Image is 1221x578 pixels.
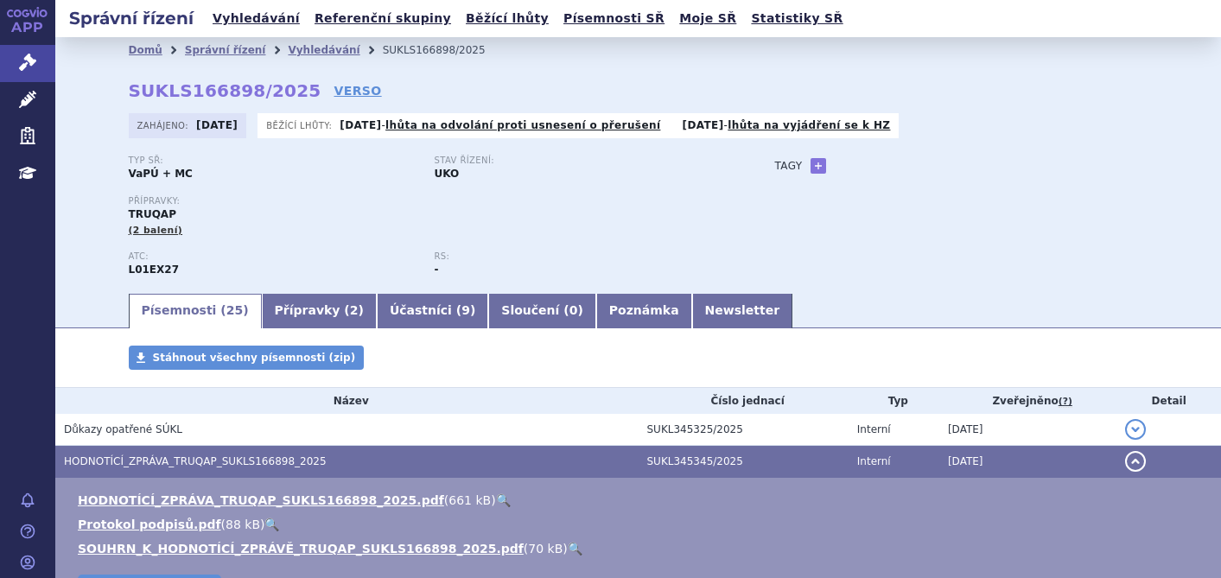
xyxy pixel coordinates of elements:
[639,414,849,446] td: SUKL345325/2025
[1059,396,1072,408] abbr: (?)
[185,44,266,56] a: Správní řízení
[64,423,182,435] span: Důkazy opatřené SÚKL
[129,196,741,206] p: Přípravky:
[857,455,891,467] span: Interní
[78,540,1204,557] li: ( )
[435,264,439,276] strong: -
[55,388,639,414] th: Název
[350,303,359,317] span: 2
[1125,451,1146,472] button: detail
[309,7,456,30] a: Referenční skupiny
[226,303,243,317] span: 25
[129,251,417,262] p: ATC:
[129,156,417,166] p: Typ SŘ:
[746,7,848,30] a: Statistiky SŘ
[1125,419,1146,440] button: detail
[558,7,670,30] a: Písemnosti SŘ
[78,516,1204,533] li: ( )
[568,542,582,556] a: 🔍
[78,493,444,507] a: HODNOTÍCÍ_ZPRÁVA_TRUQAP_SUKLS166898_2025.pdf
[340,118,660,132] p: -
[78,542,524,556] a: SOUHRN_K_HODNOTÍCÍ_ZPRÁVĚ_TRUQAP_SUKLS166898_2025.pdf
[55,6,207,30] h2: Správní řízení
[488,294,595,328] a: Sloučení (0)
[78,518,221,531] a: Protokol podpisů.pdf
[129,44,162,56] a: Domů
[153,352,356,364] span: Stáhnout všechny písemnosti (zip)
[849,388,939,414] th: Typ
[340,119,381,131] strong: [DATE]
[196,119,238,131] strong: [DATE]
[461,7,554,30] a: Běžící lhůty
[857,423,891,435] span: Interní
[728,119,890,131] a: lhůta na vyjádření se k HZ
[264,518,279,531] a: 🔍
[461,303,470,317] span: 9
[78,492,1204,509] li: ( )
[385,119,660,131] a: lhůta na odvolání proti usnesení o přerušení
[129,225,183,236] span: (2 balení)
[129,168,193,180] strong: VaPÚ + MC
[596,294,692,328] a: Poznámka
[226,518,260,531] span: 88 kB
[435,156,723,166] p: Stav řízení:
[129,264,180,276] strong: KAPIVASERTIB
[262,294,377,328] a: Přípravky (2)
[939,388,1116,414] th: Zveřejněno
[266,118,335,132] span: Běžící lhůty:
[639,388,849,414] th: Číslo jednací
[129,294,262,328] a: Písemnosti (25)
[939,446,1116,478] td: [DATE]
[288,44,359,56] a: Vyhledávání
[129,208,176,220] span: TRUQAP
[435,251,723,262] p: RS:
[674,7,741,30] a: Moje SŘ
[683,118,891,132] p: -
[448,493,491,507] span: 661 kB
[811,158,826,174] a: +
[639,446,849,478] td: SUKL345345/2025
[137,118,192,132] span: Zahájeno:
[1116,388,1221,414] th: Detail
[129,346,365,370] a: Stáhnout všechny písemnosti (zip)
[775,156,803,176] h3: Tagy
[496,493,511,507] a: 🔍
[207,7,305,30] a: Vyhledávání
[64,455,327,467] span: HODNOTÍCÍ_ZPRÁVA_TRUQAP_SUKLS166898_2025
[383,37,508,63] li: SUKLS166898/2025
[569,303,578,317] span: 0
[939,414,1116,446] td: [DATE]
[334,82,381,99] a: VERSO
[377,294,488,328] a: Účastníci (9)
[683,119,724,131] strong: [DATE]
[129,80,321,101] strong: SUKLS166898/2025
[692,294,793,328] a: Newsletter
[435,168,460,180] strong: UKO
[528,542,563,556] span: 70 kB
